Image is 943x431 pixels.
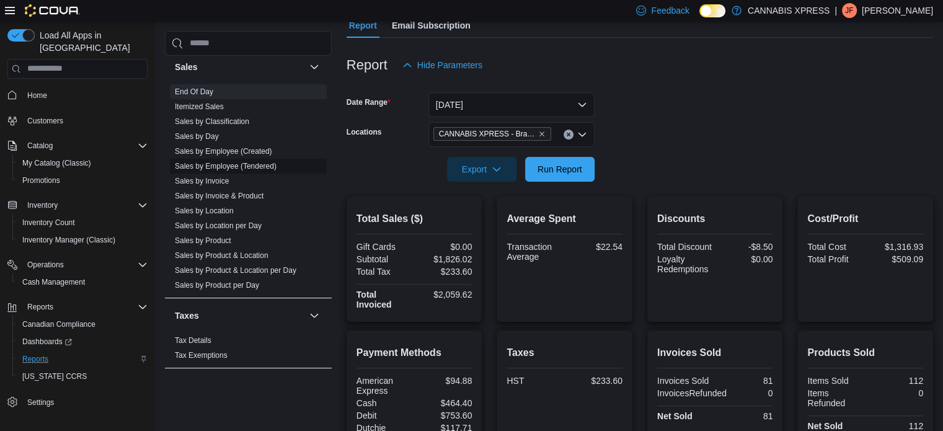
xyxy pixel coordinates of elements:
span: Promotions [17,173,148,188]
span: Sales by Product per Day [175,280,259,290]
div: Loyalty Redemptions [657,254,712,274]
a: End Of Day [175,87,213,96]
div: $509.09 [868,254,923,264]
span: Inventory Count [22,218,75,228]
strong: Net Sold [807,421,843,431]
a: Canadian Compliance [17,317,100,332]
span: Customers [27,116,63,126]
button: [US_STATE] CCRS [12,368,153,385]
a: Sales by Day [175,132,219,141]
button: Operations [2,256,153,273]
div: $22.54 [567,242,622,252]
span: CANNABIS XPRESS - Brampton ([GEOGRAPHIC_DATA]) [439,128,536,140]
span: Customers [22,113,148,128]
button: Home [2,86,153,104]
h2: Discounts [657,211,773,226]
h3: Taxes [175,309,199,322]
span: My Catalog (Classic) [17,156,148,171]
span: Home [22,87,148,103]
p: | [835,3,837,18]
a: Inventory Manager (Classic) [17,233,120,247]
a: Sales by Product [175,236,231,245]
span: Inventory Manager (Classic) [22,235,115,245]
strong: Total Invoiced [356,290,392,309]
a: Dashboards [12,333,153,350]
span: Run Report [538,163,582,176]
button: Inventory [2,197,153,214]
button: Settings [2,393,153,411]
h2: Average Spent [507,211,622,226]
span: [US_STATE] CCRS [22,371,87,381]
div: $464.40 [417,398,472,408]
a: Promotions [17,173,65,188]
span: CANNABIS XPRESS - Brampton (Hurontario Street) [433,127,551,141]
span: Inventory [27,200,58,210]
div: $1,826.02 [417,254,472,264]
div: 81 [717,376,773,386]
a: Customers [22,113,68,128]
span: Sales by Invoice [175,176,229,186]
span: Tax Exemptions [175,350,228,360]
span: Sales by Employee (Tendered) [175,161,277,171]
span: Inventory Count [17,215,148,230]
a: Tax Details [175,336,211,345]
button: Open list of options [577,130,587,140]
img: Cova [25,4,80,17]
span: Cash Management [22,277,85,287]
div: $0.00 [417,242,472,252]
strong: Net Sold [657,411,693,421]
button: Clear input [564,130,573,140]
a: My Catalog (Classic) [17,156,96,171]
div: Taxes [165,333,332,368]
span: Catalog [27,141,53,151]
div: Subtotal [356,254,412,264]
span: Report [349,13,377,38]
a: Sales by Invoice [175,177,229,185]
a: Sales by Product & Location per Day [175,266,296,275]
span: Export [454,157,509,182]
button: Reports [12,350,153,368]
p: [PERSON_NAME] [862,3,933,18]
span: Settings [27,398,54,407]
button: Customers [2,112,153,130]
button: Remove CANNABIS XPRESS - Brampton (Hurontario Street) from selection in this group [538,130,546,138]
span: Sales by Product & Location per Day [175,265,296,275]
span: Itemized Sales [175,102,224,112]
span: Sales by Location [175,206,234,216]
span: Sales by Product [175,236,231,246]
span: Canadian Compliance [17,317,148,332]
div: Invoices Sold [657,376,712,386]
span: Sales by Employee (Created) [175,146,272,156]
span: Sales by Day [175,131,219,141]
button: Cash Management [12,273,153,291]
div: Total Discount [657,242,712,252]
h2: Cost/Profit [807,211,923,226]
label: Locations [347,127,382,137]
div: $94.88 [417,376,472,386]
span: Dashboards [17,334,148,349]
h2: Total Sales ($) [356,211,472,226]
button: Reports [22,300,58,314]
a: Inventory Count [17,215,80,230]
span: Email Subscription [392,13,471,38]
div: $0.00 [717,254,773,264]
button: Catalog [22,138,58,153]
div: HST [507,376,562,386]
div: Cash [356,398,412,408]
a: Sales by Employee (Created) [175,147,272,156]
div: Gift Cards [356,242,412,252]
span: Promotions [22,176,60,185]
span: Feedback [651,4,689,17]
button: Sales [307,60,322,74]
button: Catalog [2,137,153,154]
a: Sales by Location [175,207,234,215]
button: Sales [175,61,304,73]
div: $2,059.62 [417,290,472,300]
a: Sales by Product per Day [175,281,259,290]
a: Sales by Product & Location [175,251,268,260]
span: End Of Day [175,87,213,97]
span: Washington CCRS [17,369,148,384]
button: Taxes [175,309,304,322]
a: Settings [22,395,59,410]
